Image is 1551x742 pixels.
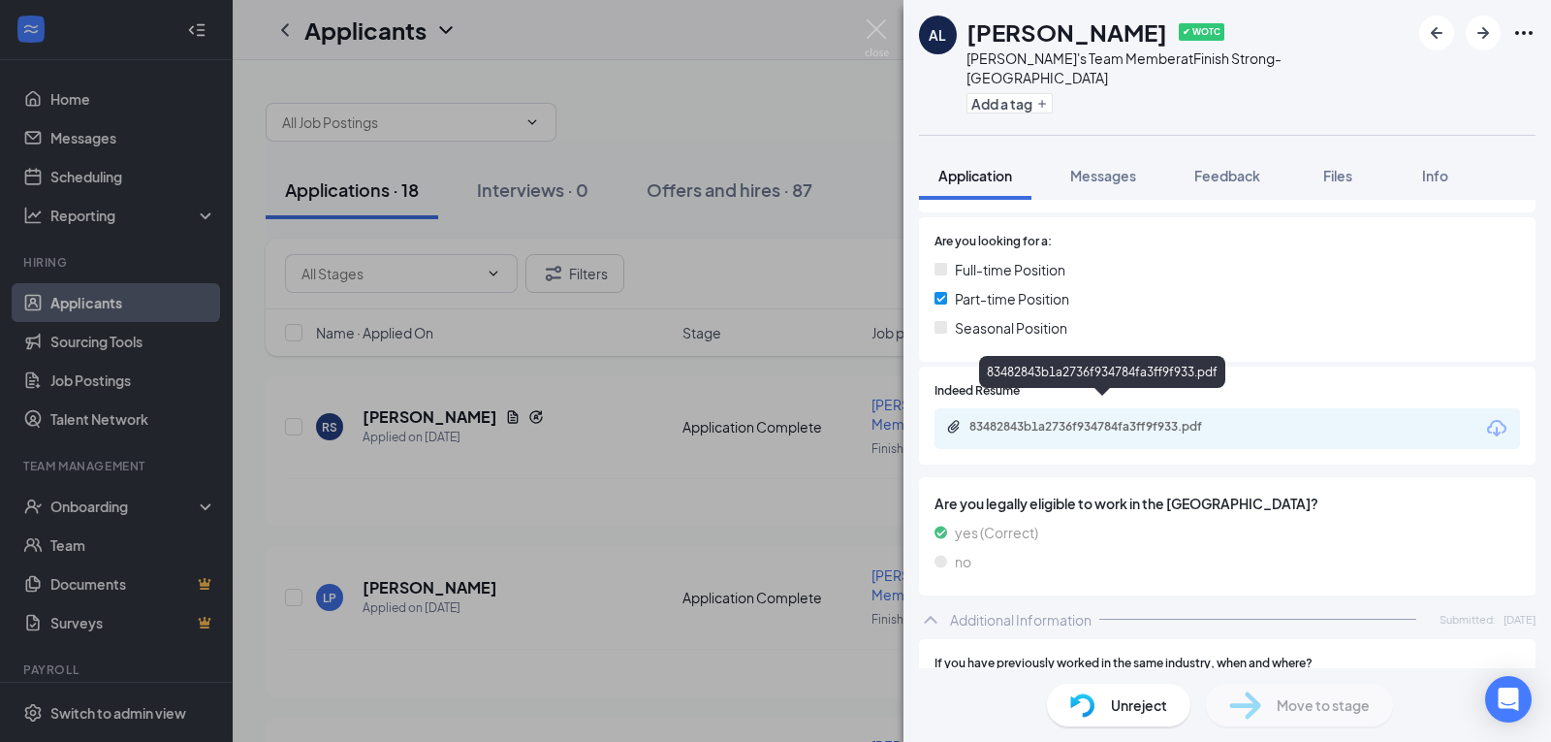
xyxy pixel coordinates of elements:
[1422,167,1448,184] span: Info
[1179,23,1224,41] span: ✔ WOTC
[934,655,1313,673] span: If you have previously worked in the same industry, when and where?
[929,25,946,45] div: AL
[1485,417,1508,440] svg: Download
[950,610,1092,629] div: Additional Information
[1036,98,1048,110] svg: Plus
[1070,167,1136,184] span: Messages
[934,493,1520,514] span: Are you legally eligible to work in the [GEOGRAPHIC_DATA]?
[1504,611,1535,628] span: [DATE]
[966,93,1053,113] button: PlusAdd a tag
[955,288,1069,309] span: Part-time Position
[955,259,1065,280] span: Full-time Position
[966,48,1409,87] div: [PERSON_NAME]'s Team Member at Finish Strong-[GEOGRAPHIC_DATA]
[1425,21,1448,45] svg: ArrowLeftNew
[946,419,962,435] svg: Paperclip
[955,317,1067,339] span: Seasonal Position
[1419,16,1454,50] button: ArrowLeftNew
[1485,676,1532,723] div: Open Intercom Messenger
[1472,21,1495,45] svg: ArrowRight
[1111,694,1167,716] span: Unreject
[969,419,1241,435] div: 83482843b1a2736f934784fa3ff9f933.pdf
[966,16,1167,48] h1: [PERSON_NAME]
[955,522,1038,543] span: yes (Correct)
[1323,167,1352,184] span: Files
[1277,694,1370,716] span: Move to stage
[934,233,1052,251] span: Are you looking for a:
[1466,16,1501,50] button: ArrowRight
[934,382,1020,401] span: Indeed Resume
[1194,167,1260,184] span: Feedback
[919,608,942,631] svg: ChevronUp
[979,356,1225,388] div: 83482843b1a2736f934784fa3ff9f933.pdf
[1440,611,1496,628] span: Submitted:
[938,167,1012,184] span: Application
[955,551,971,572] span: no
[946,419,1260,437] a: Paperclip83482843b1a2736f934784fa3ff9f933.pdf
[1512,21,1535,45] svg: Ellipses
